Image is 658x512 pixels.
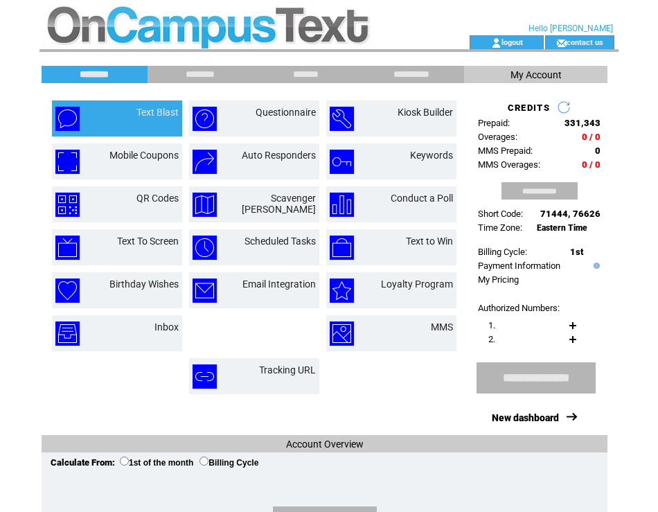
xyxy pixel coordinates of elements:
a: Auto Responders [242,150,316,161]
img: account_icon.gif [491,37,501,48]
span: Eastern Time [537,223,587,233]
a: Mobile Coupons [109,150,179,161]
label: 1st of the month [120,458,193,468]
a: QR Codes [136,193,179,204]
span: 2. [488,334,495,344]
a: New dashboard [492,412,559,423]
img: text-blast.png [55,107,80,131]
span: 0 / 0 [582,159,601,170]
img: qr-codes.png [55,193,80,217]
span: Overages: [478,132,517,142]
img: text-to-win.png [330,236,354,260]
img: tracking-url.png [193,364,217,389]
input: Billing Cycle [199,457,208,466]
span: My Account [510,69,562,80]
a: Payment Information [478,261,560,271]
span: Authorized Numbers: [478,303,560,313]
img: email-integration.png [193,279,217,303]
a: Questionnaire [256,107,316,118]
img: text-to-screen.png [55,236,80,260]
img: inbox.png [55,321,80,346]
label: Billing Cycle [199,458,258,468]
img: scavenger-hunt.png [193,193,217,217]
span: 71444, 76626 [540,209,601,219]
a: Scavenger [PERSON_NAME] [242,193,316,215]
a: Text Blast [136,107,179,118]
a: Conduct a Poll [391,193,453,204]
span: 1. [488,320,495,330]
span: Short Code: [478,209,523,219]
img: mms.png [330,321,354,346]
span: MMS Overages: [478,159,540,170]
span: Account Overview [286,439,364,450]
img: help.gif [590,263,600,269]
img: contact_us_icon.gif [556,37,567,48]
img: mobile-coupons.png [55,150,80,174]
span: 0 [595,145,601,156]
a: Loyalty Program [381,279,453,290]
a: Email Integration [242,279,316,290]
img: scheduled-tasks.png [193,236,217,260]
img: questionnaire.png [193,107,217,131]
img: kiosk-builder.png [330,107,354,131]
span: Billing Cycle: [478,247,527,257]
span: Hello [PERSON_NAME] [528,24,613,33]
span: Calculate From: [51,457,115,468]
img: keywords.png [330,150,354,174]
span: MMS Prepaid: [478,145,533,156]
a: Scheduled Tasks [244,236,316,247]
span: 0 / 0 [582,132,601,142]
img: birthday-wishes.png [55,279,80,303]
a: Birthday Wishes [109,279,179,290]
span: 331,343 [564,118,601,128]
img: conduct-a-poll.png [330,193,354,217]
img: loyalty-program.png [330,279,354,303]
a: Kiosk Builder [398,107,453,118]
span: CREDITS [508,103,550,113]
span: Prepaid: [478,118,510,128]
a: My Pricing [478,274,519,285]
a: Text to Win [406,236,453,247]
a: Inbox [154,321,179,333]
a: Tracking URL [259,364,316,376]
img: auto-responders.png [193,150,217,174]
a: Text To Screen [117,236,179,247]
a: Keywords [410,150,453,161]
input: 1st of the month [120,457,129,466]
a: logout [501,37,523,46]
a: contact us [567,37,603,46]
span: Time Zone: [478,222,522,233]
a: MMS [431,321,453,333]
span: 1st [570,247,583,257]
